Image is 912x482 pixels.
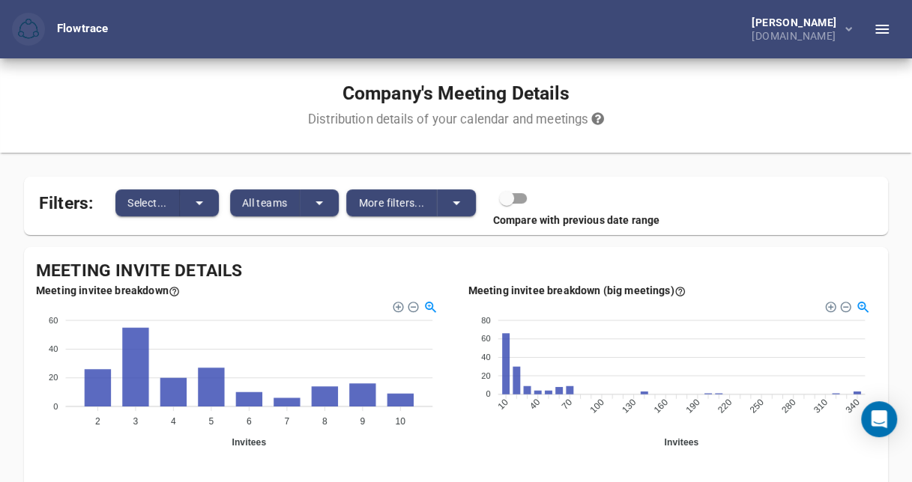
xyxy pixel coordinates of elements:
tspan: 160 [651,397,669,415]
tspan: 250 [747,397,765,415]
tspan: 130 [619,397,637,415]
tspan: 40 [527,397,542,412]
div: split button [230,189,339,216]
tspan: 10 [395,416,405,427]
tspan: 9 [360,416,365,427]
div: Distribution details of your calendar and meetings [308,111,604,129]
div: Selection Zoom [855,299,868,312]
span: All teams [242,194,288,212]
div: [PERSON_NAME] [752,17,842,28]
span: More filters... [358,194,424,212]
tspan: 280 [779,397,797,415]
h1: Company's Meeting Details [308,82,604,105]
text: Invitees [232,437,266,448]
tspan: 190 [683,397,701,415]
tspan: 20 [49,373,58,382]
img: Flowtrace [18,19,39,40]
div: Open Intercom Messenger [861,401,897,437]
tspan: 100 [588,397,606,415]
tspan: 6 [247,416,252,427]
div: split button [346,189,476,216]
tspan: 20 [480,371,490,380]
div: Selection Zoom [423,299,436,312]
div: Zoom Out [839,300,849,311]
button: All teams [230,189,301,216]
tspan: 60 [49,316,58,325]
button: Toggle Sidebar [864,11,900,47]
tspan: 3 [133,416,138,427]
div: split button [115,189,219,216]
div: Flowtrace [57,21,108,37]
div: Zoom In [392,300,402,311]
button: More filters... [346,189,437,216]
span: Filters: [39,184,93,216]
tspan: 7 [284,416,289,427]
tspan: 0 [486,390,490,399]
div: Meeting Invite Details [36,259,876,284]
div: Here you see how many meetings you organise per number invitees (for meetings with 10 or less inv... [36,283,180,298]
button: Flowtrace [12,13,45,46]
button: [PERSON_NAME][DOMAIN_NAME] [728,13,864,46]
tspan: 2 [95,416,100,427]
div: Zoom In [824,300,834,311]
tspan: 60 [480,335,490,344]
div: [DOMAIN_NAME] [752,28,842,41]
tspan: 5 [208,416,214,427]
tspan: 220 [715,397,733,415]
tspan: 40 [480,353,490,361]
tspan: 4 [171,416,176,427]
tspan: 310 [811,397,829,415]
tspan: 10 [495,397,510,412]
div: Here you see how many meetings you organize per number of invitees (for meetings with 500 or less... [468,283,685,298]
tspan: 0 [53,402,58,411]
tspan: 80 [480,316,490,325]
text: Invitees [664,437,698,448]
tspan: 40 [49,344,58,353]
button: Select... [115,189,180,216]
div: Zoom Out [407,300,417,311]
tspan: 8 [322,416,327,427]
div: Compare with previous date range [24,213,876,228]
tspan: 340 [843,397,861,415]
tspan: 70 [559,397,574,412]
span: Select... [127,194,167,212]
